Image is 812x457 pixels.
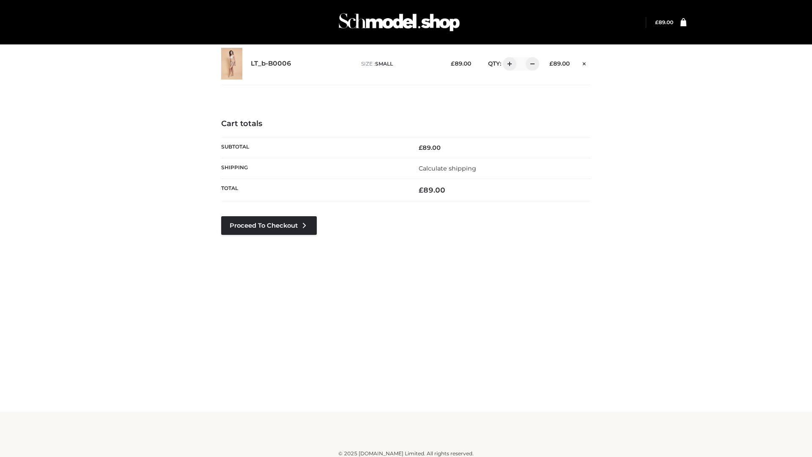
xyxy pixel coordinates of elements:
bdi: 89.00 [655,19,673,25]
span: £ [451,60,455,67]
bdi: 89.00 [419,186,445,194]
h4: Cart totals [221,119,591,129]
span: £ [655,19,658,25]
span: SMALL [375,61,393,67]
a: Proceed to Checkout [221,216,317,235]
bdi: 89.00 [549,60,570,67]
th: Total [221,179,406,201]
a: Calculate shipping [419,165,476,172]
span: £ [549,60,553,67]
p: size : [361,60,438,68]
span: £ [419,186,423,194]
span: £ [419,144,422,151]
a: LT_b-B0006 [251,60,291,68]
th: Subtotal [221,137,406,158]
img: Schmodel Admin 964 [336,6,463,39]
bdi: 89.00 [451,60,471,67]
div: QTY: [480,57,536,71]
bdi: 89.00 [419,144,441,151]
a: £89.00 [655,19,673,25]
th: Shipping [221,158,406,179]
a: Remove this item [578,57,591,68]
